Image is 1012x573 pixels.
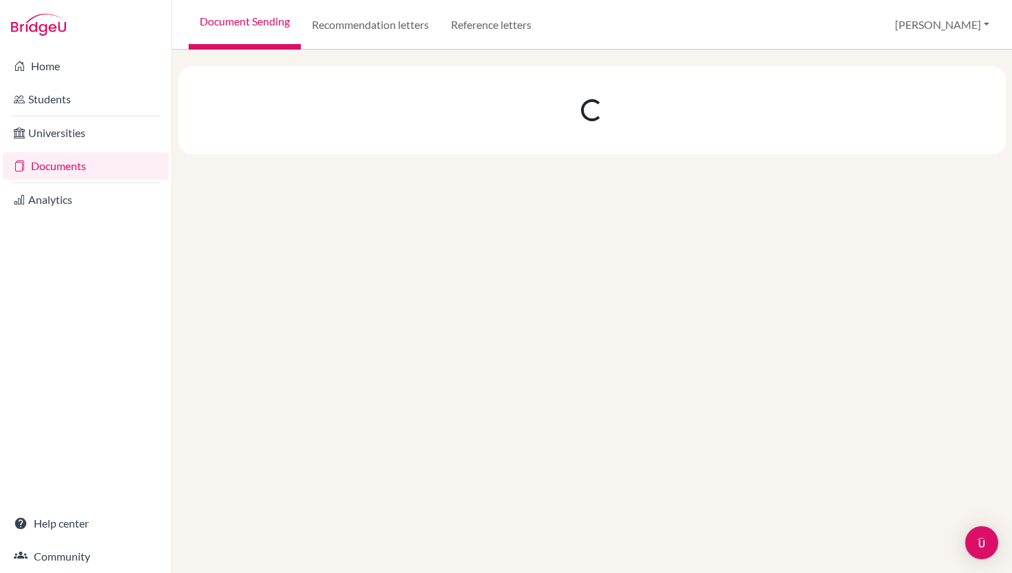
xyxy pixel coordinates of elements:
a: Help center [3,510,169,537]
a: Analytics [3,186,169,213]
button: [PERSON_NAME] [889,12,995,38]
a: Universities [3,119,169,147]
a: Students [3,85,169,113]
a: Home [3,52,169,80]
a: Documents [3,152,169,180]
a: Community [3,543,169,570]
div: Open Intercom Messenger [965,526,998,559]
img: Bridge-U [11,14,66,36]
